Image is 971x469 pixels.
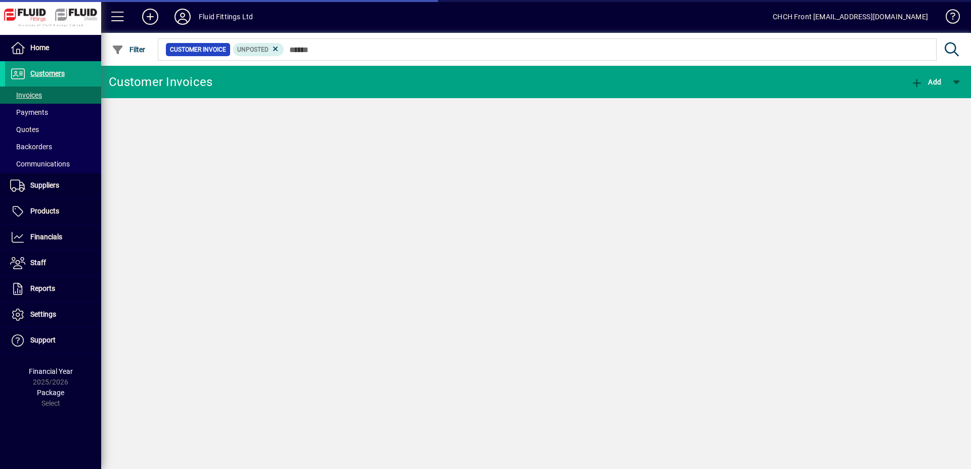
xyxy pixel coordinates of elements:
span: Payments [10,108,48,116]
span: Filter [112,46,146,54]
a: Home [5,35,101,61]
span: Reports [30,284,55,292]
span: Products [30,207,59,215]
span: Customer Invoice [170,45,226,55]
span: Home [30,44,49,52]
a: Staff [5,250,101,276]
mat-chip: Customer Invoice Status: Unposted [233,43,284,56]
a: Communications [5,155,101,173]
a: Invoices [5,87,101,104]
span: Staff [30,259,46,267]
button: Add [134,8,166,26]
a: Knowledge Base [938,2,958,35]
span: Financial Year [29,367,73,375]
a: Suppliers [5,173,101,198]
span: Suppliers [30,181,59,189]
a: Reports [5,276,101,302]
span: Support [30,336,56,344]
span: Package [37,389,64,397]
button: Filter [109,40,148,59]
button: Profile [166,8,199,26]
span: Quotes [10,125,39,134]
span: Customers [30,69,65,77]
a: Quotes [5,121,101,138]
a: Support [5,328,101,353]
div: CHCH Front [EMAIL_ADDRESS][DOMAIN_NAME] [773,9,928,25]
a: Financials [5,225,101,250]
span: Unposted [237,46,269,53]
span: Financials [30,233,62,241]
a: Products [5,199,101,224]
span: Communications [10,160,70,168]
a: Settings [5,302,101,327]
a: Payments [5,104,101,121]
span: Backorders [10,143,52,151]
div: Fluid Fittings Ltd [199,9,253,25]
button: Add [908,73,944,91]
div: Customer Invoices [109,74,212,90]
span: Add [911,78,941,86]
a: Backorders [5,138,101,155]
span: Invoices [10,91,42,99]
span: Settings [30,310,56,318]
